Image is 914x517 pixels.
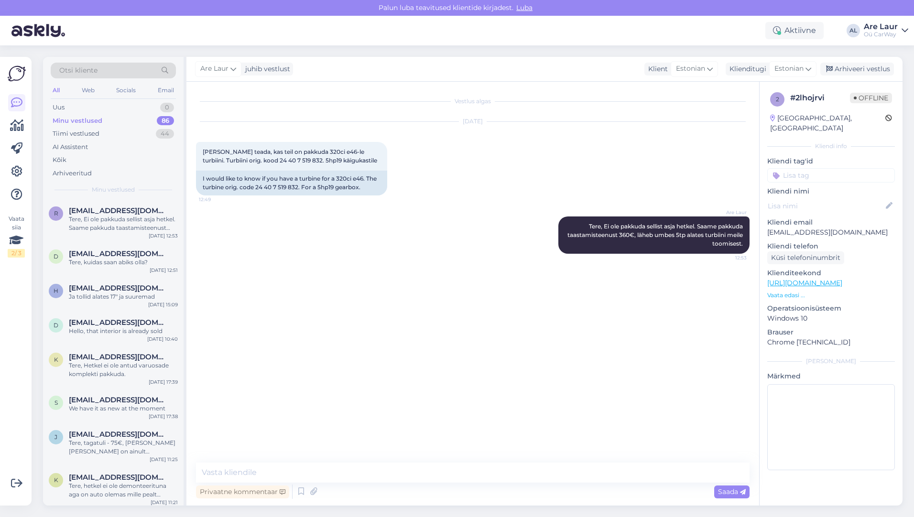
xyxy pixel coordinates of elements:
[149,378,178,386] div: [DATE] 17:39
[864,23,898,31] div: Are Laur
[767,217,895,227] p: Kliendi email
[149,232,178,239] div: [DATE] 12:53
[644,64,668,74] div: Klient
[767,186,895,196] p: Kliendi nimi
[54,287,58,294] span: h
[53,169,92,178] div: Arhiveeritud
[196,117,750,126] div: [DATE]
[676,64,705,74] span: Estonian
[157,116,174,126] div: 86
[767,156,895,166] p: Kliendi tag'id
[54,253,58,260] span: d
[567,223,744,247] span: Tere, Ei ole pakkuda sellist asja hetkel. Saame pakkuda taastamisteenust 360€, läheb umbes 5tp al...
[54,433,57,441] span: j
[53,142,88,152] div: AI Assistent
[69,284,168,292] span: htikas1@gmail.com
[147,335,178,343] div: [DATE] 10:40
[53,103,65,112] div: Uus
[69,430,168,439] span: jannerikeske@gmail.com
[59,65,98,75] span: Otsi kliente
[69,396,168,404] span: service.renewauto@gmail.com
[200,64,228,74] span: Are Laur
[768,201,884,211] input: Lisa nimi
[150,267,178,274] div: [DATE] 12:51
[726,64,766,74] div: Klienditugi
[148,301,178,308] div: [DATE] 15:09
[69,249,168,258] span: dima.griwin@gmail.com
[54,356,58,363] span: k
[790,92,850,104] div: # 2lhojrvi
[92,185,135,194] span: Minu vestlused
[8,249,25,258] div: 2 / 3
[820,63,894,75] div: Arhiveeri vestlus
[69,473,168,482] span: kmp0602@gmail.com
[767,268,895,278] p: Klienditeekond
[203,148,377,164] span: [PERSON_NAME] teada, kas teil on pakkuda 320ci e46-le turbiini. Turbiini orig. kood 24 40 7 519 8...
[53,155,66,165] div: Kõik
[767,241,895,251] p: Kliendi telefon
[53,129,99,139] div: Tiimi vestlused
[149,413,178,420] div: [DATE] 17:38
[69,215,178,232] div: Tere, Ei ole pakkuda sellist asja hetkel. Saame pakkuda taastamisteenust 360€, läheb umbes 5tp al...
[776,96,779,103] span: 2
[765,22,824,39] div: Aktiivne
[196,97,750,106] div: Vestlus algas
[774,64,804,74] span: Estonian
[54,399,58,406] span: s
[51,84,62,97] div: All
[69,327,178,335] div: Hello, that interior is already sold
[513,3,535,12] span: Luba
[767,168,895,183] input: Lisa tag
[69,353,168,361] span: kaarel.ojakivi@gmail.com
[69,292,178,301] div: Ja tollid alates 17" ja suuremad
[767,313,895,323] p: Windows 10
[196,485,289,498] div: Privaatne kommentaar
[53,116,102,126] div: Minu vestlused
[864,31,898,38] div: Oü CarWay
[80,84,97,97] div: Web
[69,318,168,327] span: dasya74@gmail.com
[69,258,178,267] div: Tere, kuidas saan abiks olla?
[847,24,860,37] div: AL
[864,23,908,38] a: Are LaurOü CarWay
[711,209,747,216] span: Are Laur
[156,84,176,97] div: Email
[711,254,747,261] span: 12:53
[767,227,895,237] p: [EMAIL_ADDRESS][DOMAIN_NAME]
[69,439,178,456] div: Tere, tagatuli - 75€, [PERSON_NAME] [PERSON_NAME] on ainult demonteeritaval autol ja vajab demont...
[767,303,895,313] p: Operatsioonisüsteem
[850,93,892,103] span: Offline
[156,129,174,139] div: 44
[69,482,178,499] div: Tere, hetkel ei ole demonteerituna aga on auto olemas mille pealt [PERSON_NAME]: 550€ ja 3 kuud g...
[767,357,895,366] div: [PERSON_NAME]
[69,361,178,378] div: Tere, Hetkel ei ole antud varuosade komplekti pakkuda.
[151,499,178,506] div: [DATE] 11:21
[69,404,178,413] div: We have it as new at the moment
[241,64,290,74] div: juhib vestlust
[767,337,895,347] p: Chrome [TECHNICAL_ID]
[718,487,746,496] span: Saada
[767,371,895,381] p: Märkmed
[114,84,138,97] div: Socials
[54,210,58,217] span: r
[8,215,25,258] div: Vaata siia
[767,142,895,151] div: Kliendi info
[8,65,26,83] img: Askly Logo
[767,291,895,300] p: Vaata edasi ...
[160,103,174,112] div: 0
[767,327,895,337] p: Brauser
[199,196,235,203] span: 12:49
[150,456,178,463] div: [DATE] 11:25
[54,476,58,484] span: k
[770,113,885,133] div: [GEOGRAPHIC_DATA], [GEOGRAPHIC_DATA]
[69,206,168,215] span: rasmus.tammiste@gmail.com
[767,251,844,264] div: Küsi telefoninumbrit
[196,171,387,195] div: I would like to know if you have a turbine for a 320ci e46. The turbine orig. code 24 40 7 519 83...
[54,322,58,329] span: d
[767,279,842,287] a: [URL][DOMAIN_NAME]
